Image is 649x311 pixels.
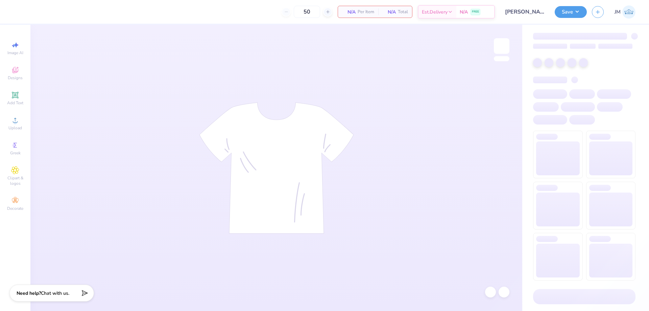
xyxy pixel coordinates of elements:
[382,8,396,16] span: N/A
[8,125,22,131] span: Upload
[615,8,621,16] span: JM
[3,175,27,186] span: Clipart & logos
[358,8,374,16] span: Per Item
[615,5,635,19] a: JM
[17,290,41,296] strong: Need help?
[398,8,408,16] span: Total
[294,6,320,18] input: – –
[342,8,356,16] span: N/A
[460,8,468,16] span: N/A
[199,102,354,234] img: tee-skeleton.svg
[7,50,23,55] span: Image AI
[622,5,635,19] img: Joshua Macky Gaerlan
[7,100,23,106] span: Add Text
[422,8,448,16] span: Est. Delivery
[41,290,69,296] span: Chat with us.
[8,75,23,81] span: Designs
[7,206,23,211] span: Decorate
[555,6,587,18] button: Save
[10,150,21,156] span: Greek
[500,5,550,19] input: Untitled Design
[472,9,479,14] span: FREE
